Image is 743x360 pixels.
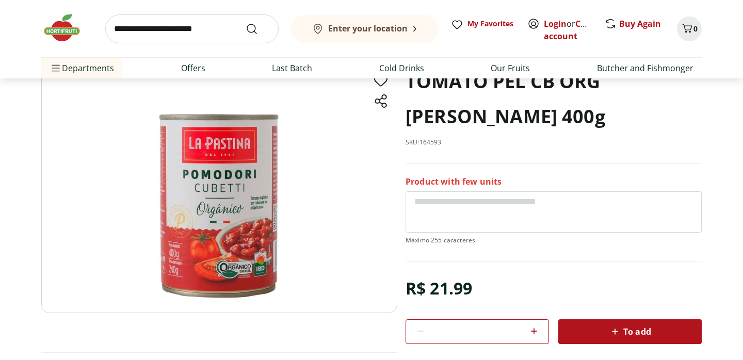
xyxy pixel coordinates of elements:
[419,138,442,146] font: 164593
[467,19,513,28] font: My Favorites
[544,18,602,42] a: Create account
[181,62,205,74] a: Offers
[62,62,114,74] font: Departments
[246,23,270,35] button: Submit Search
[597,62,693,74] a: Butcher and Fishmonger
[41,12,93,43] img: Fruit and vegetables
[406,277,472,299] font: R$ 21.99
[567,18,575,29] font: or
[328,23,408,34] font: Enter your location
[451,19,515,39] a: My Favorites
[623,326,651,337] font: To add
[677,17,702,41] button: Cart
[379,62,424,74] a: Cold Drinks
[406,138,419,146] font: SKU:
[558,319,702,344] button: To add
[272,62,312,74] a: Last Batch
[491,62,530,74] a: Our Fruits
[544,18,567,29] a: Login
[50,56,62,80] button: Menu
[291,14,439,43] button: Enter your location
[105,14,279,43] input: search
[41,64,397,313] img: La Pastina Organic Diced Peeled Tomatoes, Canned, 400g
[406,176,502,187] font: Product with few units
[619,18,661,29] a: Buy Again
[693,24,698,34] font: 0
